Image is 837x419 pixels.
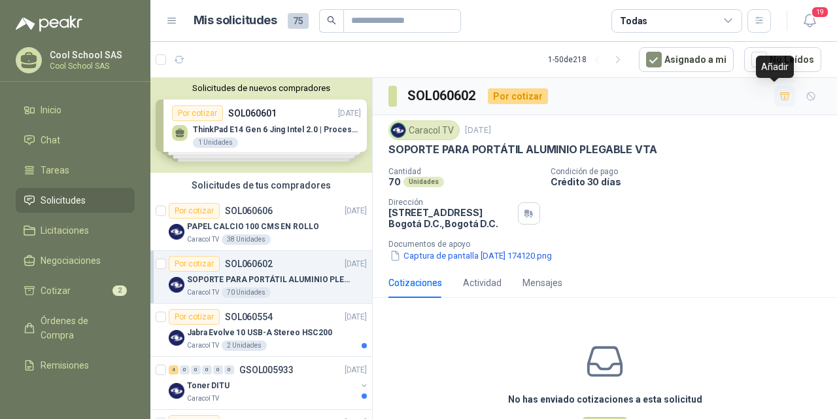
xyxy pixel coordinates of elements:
div: Actividad [463,276,502,290]
div: Unidades [403,177,444,187]
a: Órdenes de Compra [16,308,135,348]
p: PAPEL CALCIO 100 CMS EN ROLLO [187,221,319,233]
p: Caracol TV [187,287,219,298]
p: [DATE] [345,364,367,376]
button: Asignado a mi [639,47,734,72]
div: Por cotizar [488,88,548,104]
p: SOL060602 [225,259,273,268]
div: 0 [202,365,212,374]
a: Licitaciones [16,218,135,243]
p: SOPORTE PARA PORTÁTIL ALUMINIO PLEGABLE VTA [187,274,350,286]
p: [DATE] [345,205,367,217]
div: 0 [213,365,223,374]
a: Solicitudes [16,188,135,213]
div: Por cotizar [169,256,220,272]
span: Cotizar [41,283,71,298]
button: Solicitudes de nuevos compradores [156,83,367,93]
div: Mensajes [522,276,562,290]
h3: No has enviado cotizaciones a esta solicitud [508,392,702,407]
a: Remisiones [16,353,135,378]
p: Cool School SAS [50,50,131,60]
button: 19 [798,9,821,33]
p: Condición de pago [551,167,832,176]
span: Negociaciones [41,253,101,268]
h3: SOL060602 [407,86,477,106]
p: GSOL005933 [239,365,294,374]
div: Caracol TV [388,120,460,140]
p: Caracol TV [187,340,219,351]
p: Jabra Evolve 10 USB-A Stereo HSC200 [187,327,332,339]
p: SOL060606 [225,206,273,215]
span: 19 [811,6,829,18]
a: Por cotizarSOL060602[DATE] Company LogoSOPORTE PARA PORTÁTIL ALUMINIO PLEGABLE VTACaracol TV70 Un... [150,251,372,304]
div: Solicitudes de tus compradores [150,173,372,198]
div: 70 Unidades [222,287,271,298]
a: Chat [16,128,135,153]
p: Dirección [388,198,513,207]
span: Tareas [41,163,69,177]
p: Cool School SAS [50,62,131,70]
div: Añadir [756,56,794,78]
a: 4 0 0 0 0 0 GSOL005933[DATE] Company LogoToner DITUCaracol TV [169,362,369,404]
p: [STREET_ADDRESS] Bogotá D.C. , Bogotá D.C. [388,207,513,229]
a: Tareas [16,158,135,183]
img: Company Logo [169,277,184,293]
a: Negociaciones [16,248,135,273]
button: No Leídos [744,47,821,72]
img: Logo peakr [16,16,82,31]
div: Por cotizar [169,309,220,325]
span: Licitaciones [41,223,89,238]
a: Por cotizarSOL060554[DATE] Company LogoJabra Evolve 10 USB-A Stereo HSC200Caracol TV2 Unidades [150,304,372,357]
p: Crédito 30 días [551,176,832,187]
p: 70 [388,176,401,187]
span: Solicitudes [41,193,86,208]
span: 2 [112,285,127,296]
p: [DATE] [345,258,367,270]
a: Inicio [16,98,135,122]
div: Por cotizar [169,203,220,219]
img: Company Logo [169,383,184,399]
p: SOL060554 [225,312,273,321]
div: 4 [169,365,179,374]
p: Caracol TV [187,234,219,245]
span: Remisiones [41,358,89,373]
span: 75 [288,13,309,29]
div: Todas [620,14,647,28]
p: Cantidad [388,167,540,176]
span: search [327,16,336,25]
span: Chat [41,133,60,147]
a: Cotizar2 [16,278,135,303]
button: Captura de pantalla [DATE] 174120.png [388,249,553,263]
p: Documentos de apoyo [388,240,832,249]
div: 1 - 50 de 218 [548,49,628,70]
div: 0 [191,365,201,374]
p: Caracol TV [187,393,219,404]
img: Company Logo [391,123,405,137]
p: SOPORTE PARA PORTÁTIL ALUMINIO PLEGABLE VTA [388,143,657,156]
p: [DATE] [465,124,491,137]
div: Cotizaciones [388,276,442,290]
a: Por cotizarSOL060606[DATE] Company LogoPAPEL CALCIO 100 CMS EN ROLLOCaracol TV38 Unidades [150,198,372,251]
div: 38 Unidades [222,234,271,245]
span: Inicio [41,103,61,117]
span: Órdenes de Compra [41,314,122,342]
div: 0 [180,365,190,374]
img: Company Logo [169,330,184,346]
div: Solicitudes de nuevos compradoresPor cotizarSOL060601[DATE] ThinkPad E14 Gen 6 Jing Intel 2.0 | P... [150,78,372,173]
a: Configuración [16,383,135,408]
img: Company Logo [169,224,184,240]
p: Toner DITU [187,380,230,392]
div: 2 Unidades [222,340,267,351]
div: 0 [224,365,234,374]
p: [DATE] [345,311,367,323]
h1: Mis solicitudes [194,11,277,30]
